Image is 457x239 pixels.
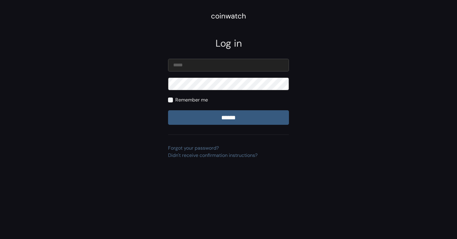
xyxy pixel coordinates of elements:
[175,96,208,104] label: Remember me
[168,145,219,151] a: Forgot your password?
[211,11,246,22] div: coinwatch
[211,14,246,20] a: coinwatch
[168,38,289,49] h2: Log in
[168,152,258,158] a: Didn't receive confirmation instructions?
